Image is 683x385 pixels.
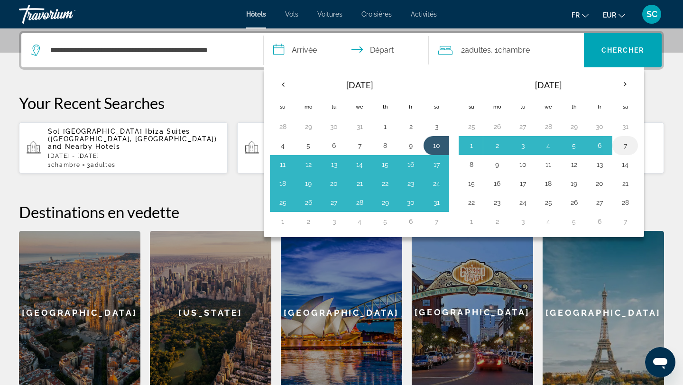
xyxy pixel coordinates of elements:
button: Day 4 [541,215,556,228]
span: Chambre [498,46,530,55]
button: Day 30 [403,196,418,209]
button: Day 6 [403,215,418,228]
button: Day 5 [566,215,581,228]
span: Adultes [91,162,116,168]
button: Day 24 [429,177,444,190]
button: Day 2 [489,215,505,228]
th: [DATE] [295,73,424,96]
button: Day 29 [301,120,316,133]
button: Day 22 [464,196,479,209]
button: Day 15 [464,177,479,190]
span: fr [572,11,580,19]
button: Day 29 [566,120,581,133]
table: Left calendar grid [270,73,449,231]
button: Day 16 [489,177,505,190]
button: Day 6 [592,215,607,228]
span: EUR [603,11,616,19]
button: Day 19 [566,177,581,190]
button: Day 25 [275,196,290,209]
span: Chercher [601,46,645,54]
button: Day 17 [429,158,444,171]
button: Day 25 [464,120,479,133]
a: Croisières [361,10,392,18]
a: Hôtels [246,10,266,18]
button: Day 31 [429,196,444,209]
button: User Menu [639,4,664,24]
span: SC [646,9,657,19]
button: Day 13 [326,158,341,171]
button: Day 15 [378,158,393,171]
a: Voitures [317,10,342,18]
button: Day 11 [541,158,556,171]
button: Day 18 [275,177,290,190]
a: Activités [411,10,437,18]
span: Sol [GEOGRAPHIC_DATA] Ibiza Suites ([GEOGRAPHIC_DATA], [GEOGRAPHIC_DATA]) [48,128,217,143]
p: Your Recent Searches [19,93,664,112]
button: Travelers: 2 adults, 0 children [429,33,584,67]
button: Day 3 [515,215,530,228]
button: Day 24 [515,196,530,209]
button: Day 6 [326,139,341,152]
button: Day 18 [541,177,556,190]
button: Day 6 [592,139,607,152]
iframe: Bouton de lancement de la fenêtre de messagerie [645,347,675,377]
span: 2 [461,44,491,57]
button: Day 7 [429,215,444,228]
button: Day 28 [618,196,633,209]
button: Day 20 [592,177,607,190]
button: Day 29 [378,196,393,209]
button: Day 3 [515,139,530,152]
button: Day 25 [541,196,556,209]
button: Day 28 [275,120,290,133]
button: Day 30 [592,120,607,133]
button: Day 5 [301,139,316,152]
a: Travorium [19,2,114,27]
button: Day 27 [592,196,607,209]
button: Day 27 [515,120,530,133]
button: Day 7 [352,139,367,152]
button: Day 22 [378,177,393,190]
button: Day 17 [515,177,530,190]
button: Previous month [270,73,295,95]
span: Adultes [465,46,491,55]
button: Day 27 [326,196,341,209]
button: Day 26 [489,120,505,133]
button: Day 9 [403,139,418,152]
button: Day 31 [352,120,367,133]
button: Day 23 [403,177,418,190]
button: Day 2 [301,215,316,228]
input: Search hotel destination [49,43,249,57]
p: [DATE] - [DATE] [48,153,220,159]
button: Day 4 [275,139,290,152]
th: [DATE] [484,73,612,96]
button: Day 5 [378,215,393,228]
button: Day 20 [326,177,341,190]
button: Day 1 [464,139,479,152]
button: Day 3 [326,215,341,228]
button: Day 8 [464,158,479,171]
button: Select check in and out date [264,33,429,67]
button: Day 16 [403,158,418,171]
button: Day 1 [275,215,290,228]
button: Sol [GEOGRAPHIC_DATA] Ibiza Suites ([GEOGRAPHIC_DATA], [GEOGRAPHIC_DATA]) and Nearby Hotels[DATE]... [19,122,228,174]
button: Day 12 [301,158,316,171]
button: Day 11 [275,158,290,171]
button: Day 2 [403,120,418,133]
button: Day 28 [541,120,556,133]
button: Day 2 [489,139,505,152]
a: Vols [285,10,298,18]
span: 3 [87,162,115,168]
span: 1 [48,162,80,168]
button: Day 31 [618,120,633,133]
button: Next month [612,73,638,95]
button: Day 26 [301,196,316,209]
button: Day 1 [464,215,479,228]
button: Day 7 [618,139,633,152]
button: Day 12 [566,158,581,171]
h2: Destinations en vedette [19,202,664,221]
div: Search widget [21,33,662,67]
button: Day 14 [618,158,633,171]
